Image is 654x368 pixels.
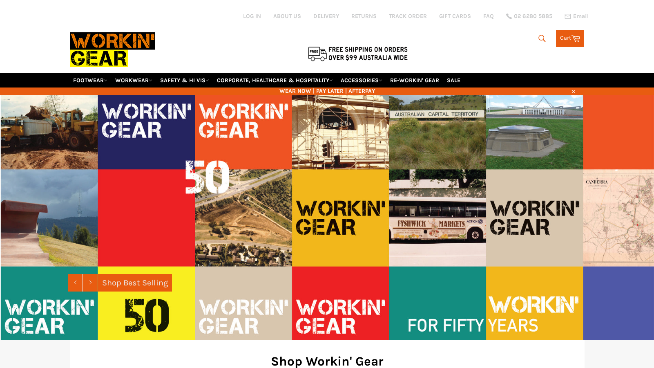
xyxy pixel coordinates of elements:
[337,73,386,88] a: ACCESSORIES
[483,12,494,20] a: FAQ
[506,13,552,19] a: 02 6280 5885
[439,12,471,20] a: GIFT CARDS
[313,12,339,20] a: DELIVERY
[351,12,377,20] a: RETURNS
[157,73,212,88] a: SAFETY & HI VIS
[243,13,261,20] a: Log in
[70,87,585,95] span: WEAR NOW | PAY LATER | AFTERPAY
[556,30,584,47] a: Cart
[112,73,156,88] a: WORKWEAR
[70,73,111,88] a: FOOTWEAR
[565,13,589,20] a: Email
[98,274,172,292] a: Shop Best Selling
[573,13,589,19] span: Email
[70,27,155,73] img: Workin Gear leaders in Workwear, Safety Boots, PPE, Uniforms. Australia's No.1 in Workwear
[444,73,464,88] a: SALE
[214,73,336,88] a: CORPORATE, HEALTHCARE & HOSPITALITY
[307,45,409,62] img: Flat $9.95 shipping Australia wide
[387,73,442,88] a: RE-WORKIN' GEAR
[514,13,552,19] span: 02 6280 5885
[273,12,301,20] a: ABOUT US
[389,12,427,20] a: TRACK ORDER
